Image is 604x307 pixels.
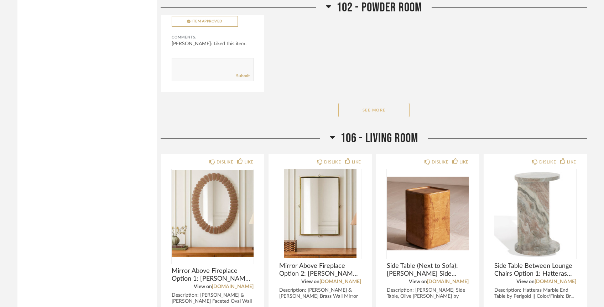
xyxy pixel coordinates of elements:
a: [DOMAIN_NAME] [319,279,361,284]
span: Side Table (Next to Sofa): [PERSON_NAME] Side Table, Olive [PERSON_NAME] [387,262,469,278]
div: LIKE [244,158,254,166]
div: 0 [172,169,254,258]
div: Description: Hatteras Marble End Table by Perigold || Color/Finish: Br... [494,287,576,300]
span: Mirror Above Fireplace Option 2: [PERSON_NAME] & [PERSON_NAME] Brass Wall Mirror [279,262,361,278]
div: DISLIKE [539,158,556,166]
span: 106 - Living Room [340,131,418,146]
div: Comments: [172,34,254,41]
button: Item Approved [172,16,238,27]
span: View on [409,279,427,284]
img: undefined [172,169,254,258]
span: Item Approved [192,20,223,23]
span: Mirror Above Fireplace Option 1: [PERSON_NAME] & [PERSON_NAME] Faceted Oval Wall Mirror [172,267,254,283]
div: Description: [PERSON_NAME] Side Table, Olive [PERSON_NAME] by Soho Home || Pric... [387,287,469,306]
div: LIKE [567,158,576,166]
div: DISLIKE [217,158,233,166]
img: undefined [279,169,361,258]
div: DISLIKE [324,158,341,166]
span: View on [516,279,535,284]
span: View on [194,284,212,289]
a: [DOMAIN_NAME] [535,279,576,284]
div: LIKE [352,158,361,166]
button: See More [338,103,410,117]
div: Description: [PERSON_NAME] & [PERSON_NAME] Brass Wall Mirror by West Elm || Price do... [279,287,361,306]
a: [DOMAIN_NAME] [427,279,469,284]
div: [PERSON_NAME]: Liked this item. [172,40,254,47]
img: undefined [387,169,469,258]
div: DISLIKE [432,158,448,166]
a: [DOMAIN_NAME] [212,284,254,289]
img: undefined [494,169,576,258]
span: View on [301,279,319,284]
a: Submit [236,73,250,79]
div: LIKE [459,158,469,166]
span: Side Table Between Lounge Chairs Option 1: Hatteras Marble End Table [494,262,576,278]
